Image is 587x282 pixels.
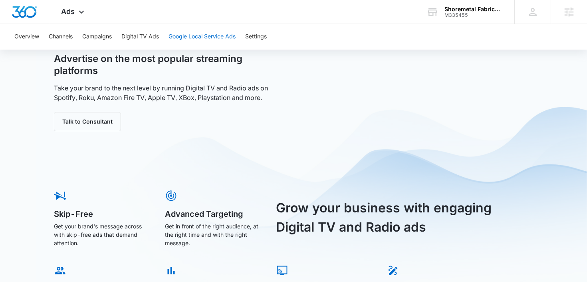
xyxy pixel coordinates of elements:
[54,222,154,247] p: Get your brand's message across with skip-free ads that demand attention.
[121,24,159,50] button: Digital TV Ads
[54,210,154,218] h5: Skip-Free
[444,6,503,12] div: account name
[88,47,135,52] div: Keywords by Traffic
[245,24,267,50] button: Settings
[169,24,236,50] button: Google Local Service Ads
[22,13,39,19] div: v 4.0.25
[13,13,19,19] img: logo_orange.svg
[165,222,265,247] p: Get in front of the right audience, at the right time and with the right message.
[61,7,75,16] span: Ads
[30,47,71,52] div: Domain Overview
[49,24,73,50] button: Channels
[276,198,500,237] h3: Grow your business with engaging Digital TV and Radio ads
[21,21,88,27] div: Domain: [DOMAIN_NAME]
[54,112,121,131] button: Talk to Consultant
[13,21,19,27] img: website_grey.svg
[165,210,265,218] h5: Advanced Targeting
[79,46,86,53] img: tab_keywords_by_traffic_grey.svg
[302,24,533,154] iframe: 5 Reasons Why Digital TV Works So Well
[82,24,112,50] button: Campaigns
[54,53,285,77] h1: Advertise on the most popular streaming platforms
[54,83,285,102] p: Take your brand to the next level by running Digital TV and Radio ads on Spotify, Roku, Amazon Fi...
[22,46,28,53] img: tab_domain_overview_orange.svg
[14,24,39,50] button: Overview
[444,12,503,18] div: account id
